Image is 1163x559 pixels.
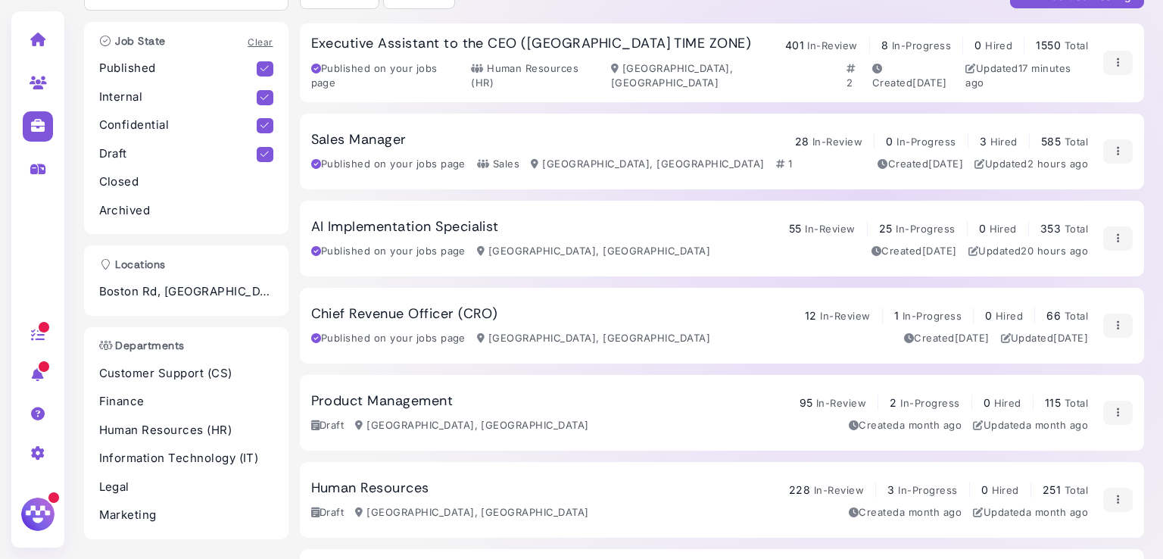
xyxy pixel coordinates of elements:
span: Total [1065,397,1088,409]
time: Jun 09, 2025 [955,332,990,344]
span: Hired [994,397,1021,409]
h3: Sales Manager [311,132,407,148]
span: 585 [1041,135,1061,148]
div: Human Resources (HR) [471,61,600,91]
span: Hired [996,310,1023,322]
div: Created [849,505,962,520]
span: 55 [789,222,802,235]
div: Updated [973,505,1088,520]
div: [GEOGRAPHIC_DATA], [GEOGRAPHIC_DATA] [477,244,710,259]
p: Marketing [99,507,273,524]
div: Published on your jobs page [311,61,460,91]
span: 353 [1040,222,1061,235]
p: Human Resources (HR) [99,422,273,439]
div: [GEOGRAPHIC_DATA], [GEOGRAPHIC_DATA] [611,61,835,91]
span: Total [1065,136,1088,148]
time: May 19, 2025 [922,245,957,257]
span: In-Progress [892,39,951,52]
span: Hired [990,136,1018,148]
span: In-Review [812,136,862,148]
p: Draft [99,145,257,163]
div: Created [871,244,957,259]
span: In-Review [814,484,864,496]
span: 251 [1043,483,1061,496]
h3: Departments [92,339,192,352]
span: Total [1065,484,1088,496]
p: Closed [99,173,273,191]
span: In-Progress [903,310,962,322]
span: 0 [886,135,893,148]
time: Jul 17, 2025 [900,506,962,518]
div: Published on your jobs page [311,157,466,172]
span: Hired [985,39,1012,52]
div: [GEOGRAPHIC_DATA], [GEOGRAPHIC_DATA] [477,331,710,346]
time: Jul 17, 2025 [900,419,962,431]
time: Jul 17, 2025 [1026,506,1088,518]
span: Total [1065,223,1088,235]
span: In-Review [807,39,857,52]
span: 28 [795,135,809,148]
span: 0 [979,222,986,235]
div: Updated [973,418,1088,433]
div: 2 [847,61,865,91]
time: Aug 19, 2025 [1027,158,1088,170]
p: Published [99,60,257,77]
h3: Human Resources [311,480,429,497]
p: Boston Rd, [GEOGRAPHIC_DATA], [GEOGRAPHIC_DATA] [99,283,273,301]
span: 0 [984,396,990,409]
div: Created [878,157,963,172]
p: Finance [99,393,273,411]
div: Published on your jobs page [311,244,466,259]
time: Aug 19, 2025 [965,62,1071,89]
div: Updated [974,157,1088,172]
p: Internal [99,89,257,106]
span: 66 [1046,309,1061,322]
span: 8 [881,39,888,52]
span: 0 [981,483,988,496]
div: Draft [311,505,345,520]
div: Draft [311,418,345,433]
div: [GEOGRAPHIC_DATA], [GEOGRAPHIC_DATA] [531,157,764,172]
h3: Job State [92,35,173,48]
span: 0 [974,39,981,52]
div: Updated [1001,331,1089,346]
img: Megan [19,495,57,533]
div: Created [904,331,990,346]
span: 1550 [1036,39,1061,52]
span: 0 [985,309,992,322]
span: 401 [785,39,804,52]
h3: AI Implementation Specialist [311,219,499,236]
span: In-Progress [900,397,959,409]
p: Archived [99,202,273,220]
span: Hired [992,484,1019,496]
span: Total [1065,310,1088,322]
span: In-Progress [896,136,956,148]
div: Updated [968,244,1089,259]
span: In-Review [820,310,870,322]
time: Aug 18, 2025 [1021,245,1088,257]
time: Jul 17, 2025 [1026,419,1088,431]
h3: Product Management [311,393,454,410]
span: Total [1065,39,1088,52]
span: In-Progress [896,223,955,235]
p: Customer Support (CS) [99,365,273,383]
div: [GEOGRAPHIC_DATA], [GEOGRAPHIC_DATA] [355,418,588,433]
span: 2 [890,396,896,409]
span: In-Progress [898,484,957,496]
span: 95 [800,396,813,409]
div: Updated [965,61,1088,91]
h3: Executive Assistant to the CEO ([GEOGRAPHIC_DATA] TIME ZONE) [311,36,752,52]
time: May 02, 2025 [912,77,947,89]
div: Published on your jobs page [311,331,466,346]
span: 25 [879,222,893,235]
time: Apr 25, 2025 [928,158,963,170]
div: Sales [477,157,519,172]
span: 115 [1045,396,1061,409]
span: 3 [887,483,894,496]
time: Aug 16, 2025 [1053,332,1088,344]
h3: Chief Revenue Officer (CRO) [311,306,498,323]
span: 1 [894,309,899,322]
div: Created [872,61,954,91]
div: 1 [776,157,792,172]
span: In-Review [816,397,866,409]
